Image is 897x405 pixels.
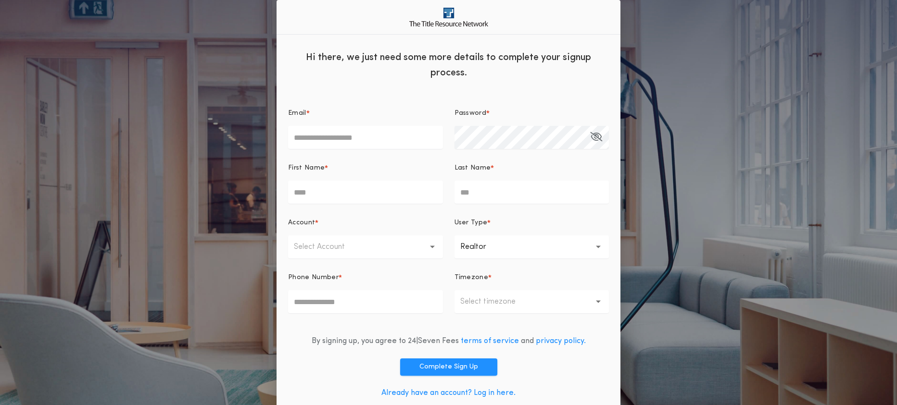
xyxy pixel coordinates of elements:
[288,218,315,228] p: Account
[400,358,497,376] button: Complete Sign Up
[455,181,609,204] input: Last Name*
[312,335,586,347] div: By signing up, you agree to 24|Seven Fees and
[288,290,443,313] input: Phone Number*
[381,389,516,397] a: Already have an account? Log in here.
[277,42,620,86] div: Hi there, we just need some more details to complete your signup process.
[460,296,531,307] p: Select timezone
[455,290,609,313] button: Select timezone
[461,337,519,345] a: terms of service
[455,273,489,282] p: Timezone
[288,163,325,173] p: First Name
[288,181,443,204] input: First Name*
[288,126,443,149] input: Email*
[455,109,487,118] p: Password
[409,8,488,26] img: logo
[455,218,488,228] p: User Type
[288,273,339,282] p: Phone Number
[294,241,360,253] p: Select Account
[288,109,306,118] p: Email
[590,126,602,149] button: Password*
[455,235,609,258] button: Realtor
[455,163,491,173] p: Last Name
[536,337,586,345] a: privacy policy.
[455,126,609,149] input: Password*
[460,241,502,253] p: Realtor
[288,235,443,258] button: Select Account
